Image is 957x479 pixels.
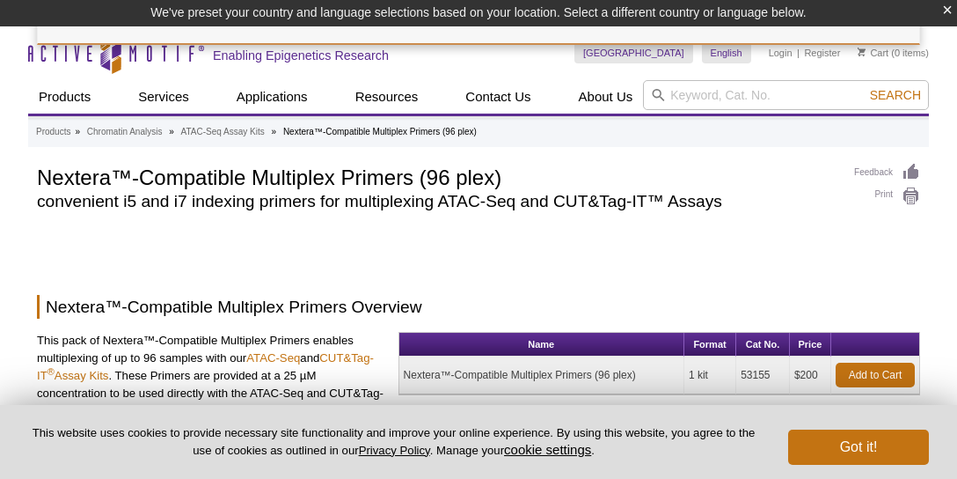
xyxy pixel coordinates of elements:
[702,42,751,63] a: English
[858,47,888,59] a: Cart
[504,442,591,457] button: cookie settings
[213,48,389,63] h2: Enabling Epigenetics Research
[769,47,793,59] a: Login
[870,88,921,102] span: Search
[865,87,926,103] button: Search
[399,333,684,357] th: Name
[36,124,70,140] a: Products
[790,333,831,357] th: Price
[788,430,929,465] button: Got it!
[455,80,541,114] a: Contact Us
[75,127,80,136] li: »
[568,80,644,114] a: About Us
[37,194,836,210] h2: convenient i5 and i7 indexing primers for multiplexing ATAC-Seq and CUT&Tag-IT™ Assays
[37,332,385,438] p: This pack of Nextera™-Compatible Multiplex Primers enables multiplexing of up to 96 samples with ...
[246,351,300,365] a: ATAC-Seq
[797,42,800,63] li: |
[359,444,430,457] a: Privacy Policy
[790,357,831,394] td: $200
[37,295,920,319] h2: Nextera™-Compatible Multiplex Primers Overview
[28,80,101,114] a: Products
[643,80,929,110] input: Keyword, Cat. No.
[272,127,277,136] li: »
[37,163,836,189] h1: Nextera™-Compatible Multiplex Primers (96 plex)
[169,127,174,136] li: »
[736,333,790,357] th: Cat No.
[181,124,265,140] a: ATAC-Seq Assay Kits
[345,80,429,114] a: Resources
[858,42,929,63] li: (0 items)
[854,163,920,182] a: Feedback
[128,80,200,114] a: Services
[836,363,915,387] a: Add to Cart
[574,42,693,63] a: [GEOGRAPHIC_DATA]
[736,357,790,394] td: 53155
[47,366,55,377] sup: ®
[226,80,318,114] a: Applications
[684,333,736,357] th: Format
[399,357,684,394] td: Nextera™-Compatible Multiplex Primers (96 plex)
[87,124,163,140] a: Chromatin Analysis
[28,425,759,459] p: This website uses cookies to provide necessary site functionality and improve your online experie...
[854,187,920,206] a: Print
[804,47,840,59] a: Register
[283,127,477,136] li: Nextera™-Compatible Multiplex Primers (96 plex)
[684,357,736,394] td: 1 kit
[858,48,866,56] img: Your Cart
